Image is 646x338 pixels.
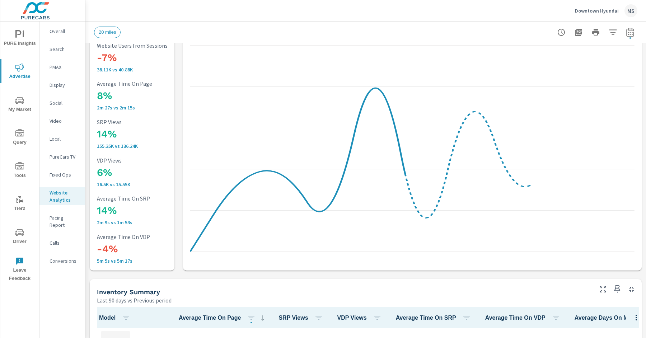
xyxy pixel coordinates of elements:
[597,283,609,295] button: Make Fullscreen
[50,28,79,35] p: Overall
[612,283,623,295] span: Save this to your personalized report
[97,166,192,179] h3: 6%
[97,243,192,255] h3: -4%
[97,182,192,187] p: 16,498 vs 15,546
[97,205,192,217] h3: 14%
[3,257,37,283] span: Leave Feedback
[3,162,37,180] span: Tools
[50,214,79,229] p: Pacing Report
[485,314,563,322] span: Average Time On VDP
[39,133,85,144] div: Local
[97,80,192,87] p: Average Time On Page
[39,169,85,180] div: Fixed Ops
[50,239,79,247] p: Calls
[97,288,160,296] h5: Inventory Summary
[39,255,85,266] div: Conversions
[97,128,192,140] h3: 14%
[39,187,85,205] div: Website Analytics
[97,258,192,264] p: 5m 5s vs 5m 17s
[97,67,192,72] p: 38,113 vs 40,884
[97,143,192,149] p: 155.35K vs 136.24K
[575,8,619,14] p: Downtown Hyundai
[337,314,384,322] span: VDP Views
[97,90,192,102] h3: 8%
[50,189,79,203] p: Website Analytics
[50,64,79,71] p: PMAX
[624,4,637,17] div: MS
[3,195,37,213] span: Tier2
[571,25,586,39] button: "Export Report to PDF"
[39,212,85,230] div: Pacing Report
[39,151,85,162] div: PureCars TV
[3,30,37,48] span: PURE Insights
[97,296,172,305] p: Last 90 days vs Previous period
[94,29,120,35] span: 20 miles
[606,25,620,39] button: Apply Filters
[50,99,79,107] p: Social
[39,98,85,108] div: Social
[50,81,79,89] p: Display
[396,314,474,322] span: Average Time On SRP
[3,63,37,81] span: Advertise
[99,314,133,322] span: Model
[97,220,192,225] p: 2m 9s vs 1m 53s
[39,26,85,37] div: Overall
[50,257,79,264] p: Conversions
[97,42,192,49] p: Website Users from Sessions
[97,119,192,125] p: SRP Views
[278,314,326,322] span: SRP Views
[626,283,637,295] button: Minimize Widget
[97,52,192,64] h3: -7%
[589,25,603,39] button: Print Report
[97,157,192,164] p: VDP Views
[3,228,37,246] span: Driver
[50,135,79,142] p: Local
[39,80,85,90] div: Display
[97,195,192,202] p: Average Time On SRP
[39,62,85,72] div: PMAX
[50,46,79,53] p: Search
[0,22,39,286] div: nav menu
[39,116,85,126] div: Video
[3,96,37,114] span: My Market
[50,171,79,178] p: Fixed Ops
[623,25,637,39] button: Select Date Range
[50,153,79,160] p: PureCars TV
[39,238,85,248] div: Calls
[97,105,192,111] p: 2m 27s vs 2m 15s
[39,44,85,55] div: Search
[50,117,79,125] p: Video
[179,314,267,322] span: Average Time On Page
[97,234,192,240] p: Average Time On VDP
[3,129,37,147] span: Query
